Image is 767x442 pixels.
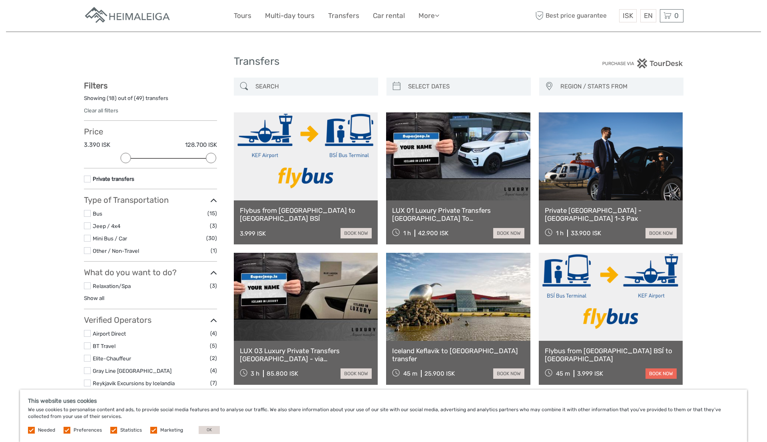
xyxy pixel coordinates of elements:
[240,230,266,237] div: 3.999 ISK
[93,343,116,349] a: BT Travel
[84,6,172,26] img: Apartments in Reykjavik
[84,141,110,149] label: 3.390 ISK
[74,427,102,434] label: Preferences
[210,329,217,338] span: (4)
[556,230,564,237] span: 1 h
[93,223,120,229] a: Jeep / 4x4
[673,12,680,20] span: 0
[160,427,183,434] label: Marketing
[20,390,747,442] div: We use cookies to personalise content and ads, to provide social media features and to analyse ou...
[136,94,142,102] label: 49
[403,230,411,237] span: 1 h
[210,378,217,388] span: (7)
[418,230,448,237] div: 42.900 ISK
[84,81,108,90] strong: Filters
[38,427,55,434] label: Needed
[210,366,217,375] span: (4)
[84,195,217,205] h3: Type of Transportation
[199,426,220,434] button: OK
[556,370,570,377] span: 45 m
[405,80,527,94] input: SELECT DATES
[84,94,217,107] div: Showing ( ) out of ( ) transfers
[623,12,633,20] span: ISK
[557,80,679,93] button: REGION / STARTS FROM
[341,228,372,238] a: book now
[11,14,90,20] p: We're away right now. Please check back later!
[545,347,677,363] a: Flybus from [GEOGRAPHIC_DATA] BSÍ to [GEOGRAPHIC_DATA]
[93,235,127,242] a: Mini Bus / Car
[84,127,217,136] h3: Price
[84,268,217,277] h3: What do you want to do?
[93,368,171,374] a: Gray Line [GEOGRAPHIC_DATA]
[93,248,139,254] a: Other / Non-Travel
[577,370,603,377] div: 3.999 ISK
[207,209,217,218] span: (15)
[403,370,417,377] span: 45 m
[210,341,217,350] span: (5)
[93,283,131,289] a: Relaxation/Spa
[534,9,617,22] span: Best price guarantee
[84,315,217,325] h3: Verified Operators
[645,368,677,379] a: book now
[93,380,175,386] a: Reykjavik Excursions by Icelandia
[109,94,115,102] label: 18
[234,55,534,68] h1: Transfers
[240,347,372,363] a: LUX 03 Luxury Private Transfers [GEOGRAPHIC_DATA] - via [GEOGRAPHIC_DATA] or via [GEOGRAPHIC_DATA...
[392,206,524,223] a: LUX 01 Luxury Private Transfers [GEOGRAPHIC_DATA] To [GEOGRAPHIC_DATA]
[571,230,601,237] div: 33.900 ISK
[645,228,677,238] a: book now
[328,10,359,22] a: Transfers
[28,398,739,404] h5: This website uses cookies
[640,9,656,22] div: EN
[210,354,217,363] span: (2)
[210,221,217,230] span: (3)
[206,234,217,243] span: (30)
[392,347,524,363] a: Iceland Keflavik to [GEOGRAPHIC_DATA] transfer
[545,206,677,223] a: Private [GEOGRAPHIC_DATA] - [GEOGRAPHIC_DATA] 1-3 Pax
[120,427,142,434] label: Statistics
[93,355,131,362] a: Elite-Chauffeur
[240,206,372,223] a: Flybus from [GEOGRAPHIC_DATA] to [GEOGRAPHIC_DATA] BSÍ
[252,80,374,94] input: SEARCH
[84,295,104,301] a: Show all
[234,10,251,22] a: Tours
[210,281,217,290] span: (3)
[424,370,455,377] div: 25.900 ISK
[93,210,102,217] a: Bus
[265,10,315,22] a: Multi-day tours
[373,10,405,22] a: Car rental
[341,368,372,379] a: book now
[251,370,259,377] span: 3 h
[93,176,134,182] a: Private transfers
[211,246,217,255] span: (1)
[92,12,102,22] button: Open LiveChat chat widget
[493,368,524,379] a: book now
[493,228,524,238] a: book now
[84,107,118,114] a: Clear all filters
[418,10,439,22] a: More
[267,370,298,377] div: 85.800 ISK
[93,330,126,337] a: Airport Direct
[602,58,683,68] img: PurchaseViaTourDesk.png
[185,141,217,149] label: 128.700 ISK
